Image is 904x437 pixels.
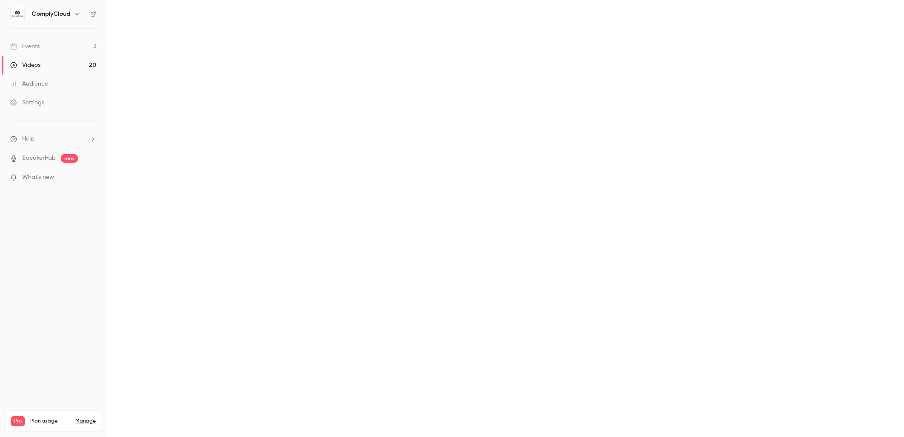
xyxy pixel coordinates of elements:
h6: ComplyCloud [31,10,70,18]
span: Help [22,135,34,144]
a: SpeakerHub [22,154,56,163]
div: Audience [10,80,48,88]
div: Events [10,42,40,51]
span: Pro [11,416,25,426]
div: Settings [10,98,44,107]
a: Manage [75,418,96,425]
img: ComplyCloud [11,7,24,21]
div: Videos [10,61,40,69]
span: What's new [22,173,54,182]
span: Plan usage [30,418,70,425]
span: new [61,154,78,163]
li: help-dropdown-opener [10,135,96,144]
iframe: Noticeable Trigger [86,174,96,181]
